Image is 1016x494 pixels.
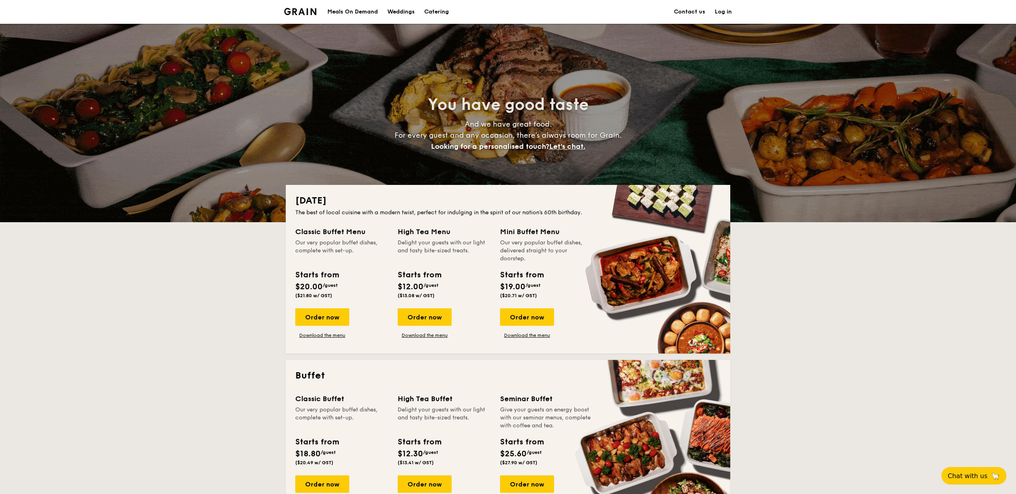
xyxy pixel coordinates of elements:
[295,369,721,382] h2: Buffet
[398,293,435,298] span: ($13.08 w/ GST)
[500,282,525,292] span: $19.00
[500,293,537,298] span: ($20.71 w/ GST)
[525,283,541,288] span: /guest
[295,393,388,404] div: Classic Buffet
[500,226,593,237] div: Mini Buffet Menu
[295,449,321,459] span: $18.80
[398,449,423,459] span: $12.30
[323,283,338,288] span: /guest
[295,460,333,465] span: ($20.49 w/ GST)
[295,209,721,217] div: The best of local cuisine with a modern twist, perfect for indulging in the spirit of our nation’...
[398,226,491,237] div: High Tea Menu
[423,450,438,455] span: /guest
[398,475,452,493] div: Order now
[295,332,349,338] a: Download the menu
[284,8,316,15] a: Logotype
[527,450,542,455] span: /guest
[500,475,554,493] div: Order now
[398,460,434,465] span: ($13.41 w/ GST)
[398,332,452,338] a: Download the menu
[549,142,585,151] span: Let's chat.
[398,308,452,326] div: Order now
[398,436,441,448] div: Starts from
[423,283,439,288] span: /guest
[500,406,593,430] div: Give your guests an energy boost with our seminar menus, complete with coffee and tea.
[500,308,554,326] div: Order now
[295,269,339,281] div: Starts from
[398,239,491,263] div: Delight your guests with our light and tasty bite-sized treats.
[295,282,323,292] span: $20.00
[500,436,543,448] div: Starts from
[295,475,349,493] div: Order now
[991,471,1000,481] span: 🦙
[295,293,332,298] span: ($21.80 w/ GST)
[398,406,491,430] div: Delight your guests with our light and tasty bite-sized treats.
[500,393,593,404] div: Seminar Buffet
[500,460,537,465] span: ($27.90 w/ GST)
[398,393,491,404] div: High Tea Buffet
[295,308,349,326] div: Order now
[941,467,1006,484] button: Chat with us🦙
[295,406,388,430] div: Our very popular buffet dishes, complete with set-up.
[948,472,987,480] span: Chat with us
[398,269,441,281] div: Starts from
[295,436,339,448] div: Starts from
[500,239,593,263] div: Our very popular buffet dishes, delivered straight to your doorstep.
[500,269,543,281] div: Starts from
[284,8,316,15] img: Grain
[500,449,527,459] span: $25.60
[398,282,423,292] span: $12.00
[321,450,336,455] span: /guest
[295,226,388,237] div: Classic Buffet Menu
[295,194,721,207] h2: [DATE]
[295,239,388,263] div: Our very popular buffet dishes, complete with set-up.
[500,332,554,338] a: Download the menu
